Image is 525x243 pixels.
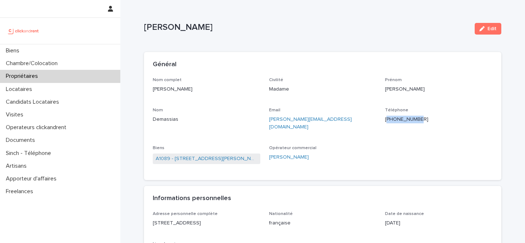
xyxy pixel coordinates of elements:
p: Biens [3,47,25,54]
p: [DATE] [385,219,493,227]
p: Chambre/Colocation [3,60,63,67]
p: Freelances [3,188,39,195]
p: Demassias [153,116,260,123]
a: A1089 - [STREET_ADDRESS][PERSON_NAME] [156,155,257,163]
p: Apporteur d'affaires [3,175,62,182]
span: Date de naissance [385,212,424,216]
span: Email [269,108,280,112]
p: Locataires [3,86,38,93]
span: Edit [487,26,497,31]
img: UCB0brd3T0yccxBKYDjQ [6,24,41,38]
span: Biens [153,146,164,150]
p: Artisans [3,163,32,170]
p: [PHONE_NUMBER] [385,116,493,123]
span: Civilité [269,78,283,82]
span: Prénom [385,78,402,82]
button: Edit [475,23,501,35]
p: [PERSON_NAME] [153,85,260,93]
p: Visites [3,111,29,118]
p: [STREET_ADDRESS] [153,219,260,227]
p: [PERSON_NAME] [144,22,469,33]
p: Propriétaires [3,73,44,80]
span: Nationalité [269,212,293,216]
a: [PERSON_NAME][EMAIL_ADDRESS][DOMAIN_NAME] [269,117,352,130]
p: Operateurs clickandrent [3,124,72,131]
span: Nom complet [153,78,182,82]
h2: Général [153,61,176,69]
a: [PERSON_NAME] [269,154,309,161]
span: Adresse personnelle complète [153,212,218,216]
p: Madame [269,85,377,93]
h2: Informations personnelles [153,195,231,203]
p: française [269,219,377,227]
p: Candidats Locataires [3,99,65,105]
p: Documents [3,137,41,144]
span: Nom [153,108,163,112]
span: Opérateur commercial [269,146,316,150]
p: Sinch - Téléphone [3,150,57,157]
p: [PERSON_NAME] [385,85,493,93]
span: Téléphone [385,108,408,112]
